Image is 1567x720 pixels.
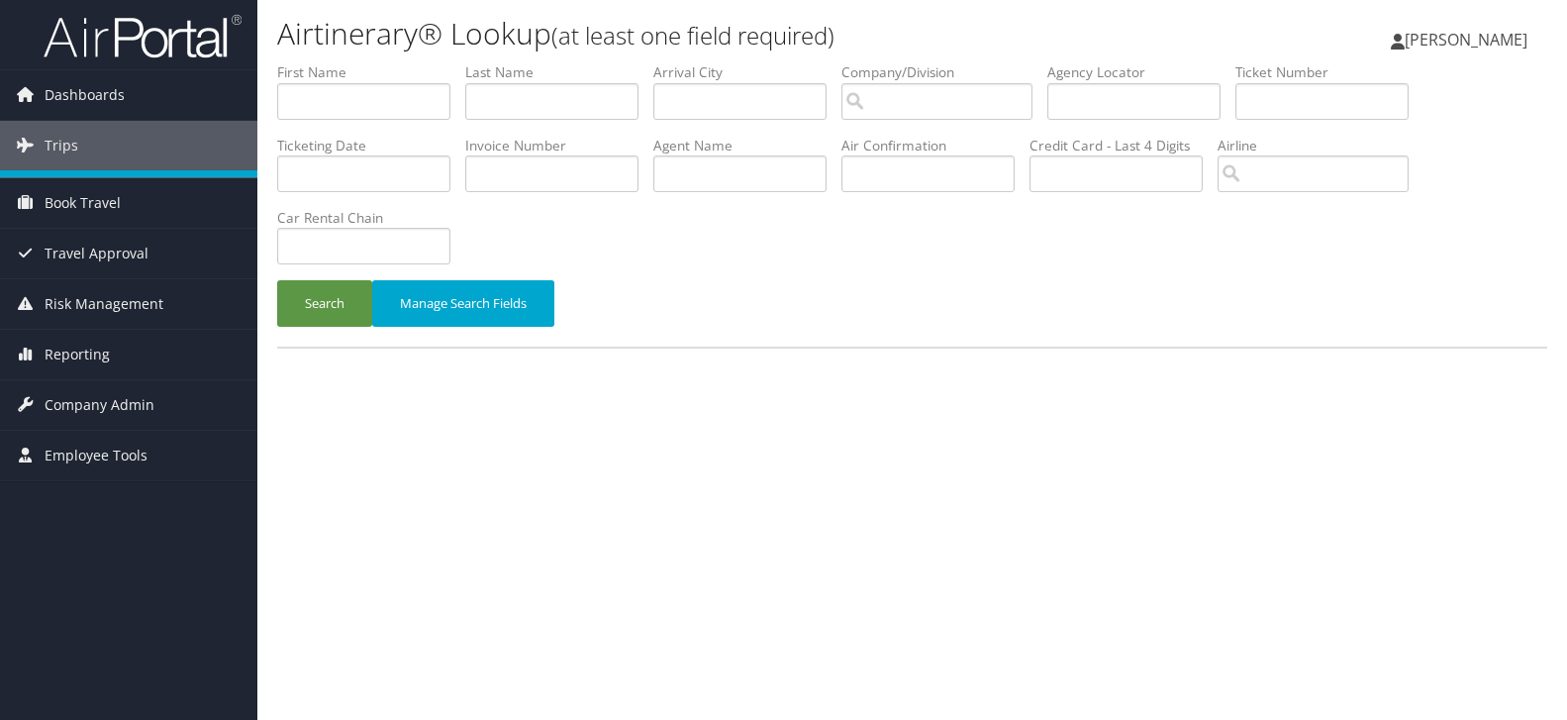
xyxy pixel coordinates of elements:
span: Travel Approval [45,229,148,278]
label: Last Name [465,62,653,82]
a: [PERSON_NAME] [1391,10,1547,69]
span: [PERSON_NAME] [1405,29,1527,51]
span: Risk Management [45,279,163,329]
label: Company/Division [841,62,1047,82]
label: Ticket Number [1235,62,1423,82]
span: Trips [45,121,78,170]
span: Employee Tools [45,431,147,480]
label: Car Rental Chain [277,208,465,228]
label: Agency Locator [1047,62,1235,82]
span: Dashboards [45,70,125,120]
label: Airline [1218,136,1423,155]
label: Agent Name [653,136,841,155]
label: Invoice Number [465,136,653,155]
span: Book Travel [45,178,121,228]
button: Manage Search Fields [372,280,554,327]
small: (at least one field required) [551,19,834,51]
label: Air Confirmation [841,136,1029,155]
span: Reporting [45,330,110,379]
img: airportal-logo.png [44,13,242,59]
label: Credit Card - Last 4 Digits [1029,136,1218,155]
label: Ticketing Date [277,136,465,155]
label: Arrival City [653,62,841,82]
label: First Name [277,62,465,82]
button: Search [277,280,372,327]
span: Company Admin [45,380,154,430]
h1: Airtinerary® Lookup [277,13,1124,54]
